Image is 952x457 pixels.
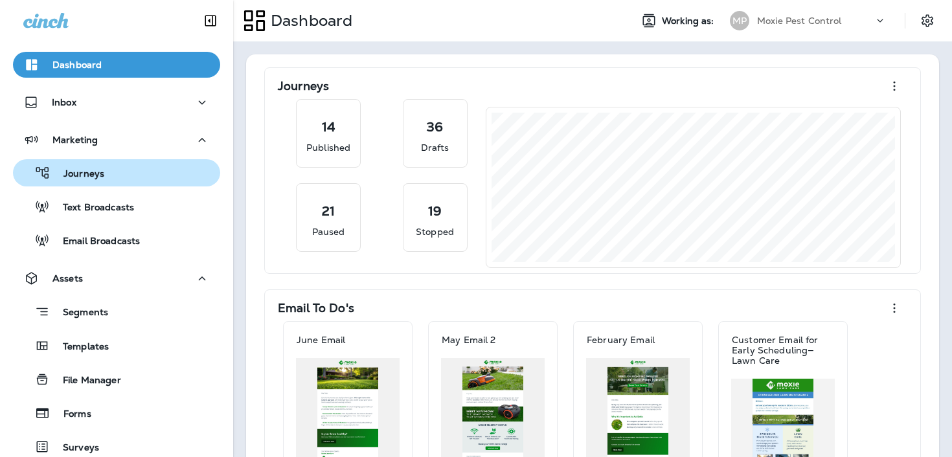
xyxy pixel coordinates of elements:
span: Working as: [662,16,717,27]
p: Paused [312,225,345,238]
p: File Manager [50,375,121,387]
p: May Email 2 [442,335,496,345]
p: 19 [428,205,442,217]
p: Drafts [421,141,449,154]
button: Collapse Sidebar [192,8,229,34]
button: Assets [13,265,220,291]
p: Text Broadcasts [50,202,134,214]
button: Email Broadcasts [13,227,220,254]
p: June Email [297,335,345,345]
button: Forms [13,399,220,427]
p: Stopped [416,225,454,238]
p: Surveys [50,442,99,454]
p: Segments [50,307,108,320]
p: Moxie Pest Control [757,16,842,26]
p: Published [306,141,350,154]
button: File Manager [13,366,220,393]
p: Dashboard [52,60,102,70]
p: 21 [322,205,335,217]
p: Email To Do's [278,302,354,315]
div: MP [730,11,749,30]
button: Inbox [13,89,220,115]
p: 36 [427,120,443,133]
p: Dashboard [266,11,352,30]
p: Customer Email for Early Scheduling—Lawn Care [732,335,834,366]
p: Email Broadcasts [50,236,140,248]
button: Dashboard [13,52,220,78]
p: Forms [51,408,91,421]
button: Templates [13,332,220,359]
p: Journeys [51,168,104,181]
p: Assets [52,273,83,284]
p: Journeys [278,80,329,93]
p: Inbox [52,97,76,107]
button: Segments [13,298,220,326]
p: Marketing [52,135,98,145]
p: 14 [322,120,335,133]
button: Settings [916,9,939,32]
p: February Email [587,335,655,345]
p: Templates [50,341,109,353]
button: Journeys [13,159,220,186]
button: Marketing [13,127,220,153]
button: Text Broadcasts [13,193,220,220]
